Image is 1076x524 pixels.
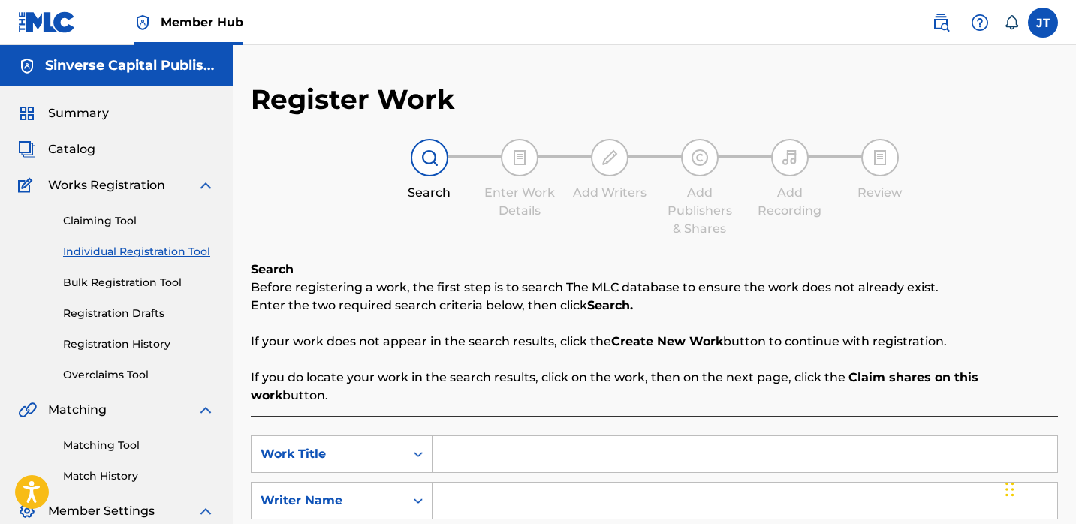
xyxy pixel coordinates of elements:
img: search [932,14,950,32]
h5: Sinverse Capital Publishing [45,57,215,74]
img: step indicator icon for Review [871,149,889,167]
div: Help [965,8,995,38]
a: SummarySummary [18,104,109,122]
img: Top Rightsholder [134,14,152,32]
iframe: Chat Widget [1001,452,1076,524]
img: help [971,14,989,32]
img: step indicator icon for Enter Work Details [511,149,529,167]
span: Matching [48,401,107,419]
div: Add Publishers & Shares [662,184,737,238]
img: step indicator icon for Add Publishers & Shares [691,149,709,167]
div: Add Recording [752,184,827,220]
div: Drag [1005,467,1014,512]
img: step indicator icon for Add Recording [781,149,799,167]
a: Claiming Tool [63,213,215,229]
a: Matching Tool [63,438,215,453]
div: Add Writers [572,184,647,202]
div: Enter Work Details [482,184,557,220]
p: Enter the two required search criteria below, then click [251,297,1058,315]
div: Writer Name [261,492,396,510]
span: Member Hub [161,14,243,31]
img: expand [197,176,215,194]
div: Review [842,184,918,202]
div: User Menu [1028,8,1058,38]
h2: Register Work [251,83,455,116]
img: Works Registration [18,176,38,194]
a: Individual Registration Tool [63,244,215,260]
strong: Search. [587,298,633,312]
img: Accounts [18,57,36,75]
img: Matching [18,401,37,419]
iframe: Resource Center [1034,322,1076,443]
img: step indicator icon for Add Writers [601,149,619,167]
div: Work Title [261,445,396,463]
img: expand [197,401,215,419]
img: Member Settings [18,502,36,520]
p: If your work does not appear in the search results, click the button to continue with registration. [251,333,1058,351]
a: Registration History [63,336,215,352]
a: Registration Drafts [63,306,215,321]
a: Overclaims Tool [63,367,215,383]
p: Before registering a work, the first step is to search The MLC database to ensure the work does n... [251,279,1058,297]
a: CatalogCatalog [18,140,95,158]
span: Catalog [48,140,95,158]
img: step indicator icon for Search [420,149,439,167]
img: expand [197,502,215,520]
b: Search [251,262,294,276]
div: Search [392,184,467,202]
span: Summary [48,104,109,122]
span: Works Registration [48,176,165,194]
a: Match History [63,468,215,484]
a: Bulk Registration Tool [63,275,215,291]
img: Summary [18,104,36,122]
a: Public Search [926,8,956,38]
img: MLC Logo [18,11,76,33]
img: Catalog [18,140,36,158]
div: Notifications [1004,15,1019,30]
strong: Create New Work [611,334,723,348]
span: Member Settings [48,502,155,520]
p: If you do locate your work in the search results, click on the work, then on the next page, click... [251,369,1058,405]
